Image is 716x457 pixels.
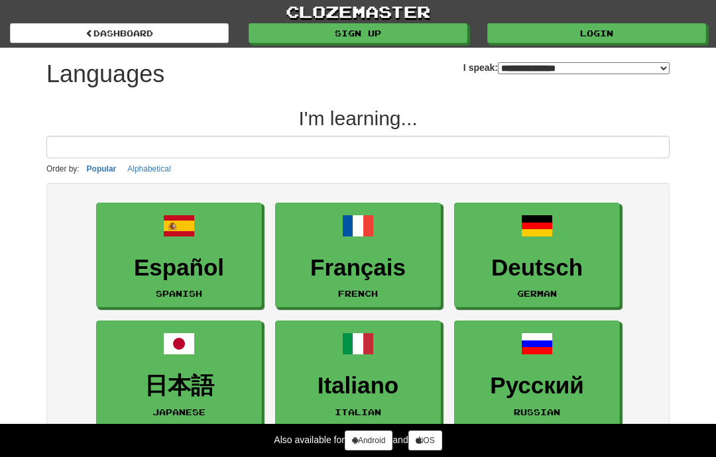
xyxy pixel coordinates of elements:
h3: Français [282,255,434,281]
h3: Español [103,255,255,281]
a: 日本語Japanese [96,321,262,426]
small: Order by: [46,164,80,174]
a: EspañolSpanish [96,203,262,308]
a: dashboard [10,23,229,43]
a: DeutschGerman [454,203,620,308]
small: Spanish [156,289,202,298]
button: Popular [83,162,121,176]
a: Login [487,23,706,43]
h3: Deutsch [461,255,613,281]
small: Italian [335,407,381,417]
a: iOS [408,431,442,450]
h3: Русский [461,373,613,399]
a: Sign up [249,23,467,43]
h3: 日本語 [103,373,255,399]
select: I speak: [498,62,670,74]
a: FrançaisFrench [275,203,441,308]
small: Japanese [152,407,206,417]
button: Alphabetical [123,162,174,176]
a: ItalianoItalian [275,321,441,426]
h2: I'm learning... [46,107,670,129]
a: Android [345,431,392,450]
h1: Languages [46,61,164,87]
small: Russian [514,407,560,417]
label: I speak: [463,61,670,74]
a: РусскийRussian [454,321,620,426]
h3: Italiano [282,373,434,399]
small: French [338,289,378,298]
small: German [517,289,557,298]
